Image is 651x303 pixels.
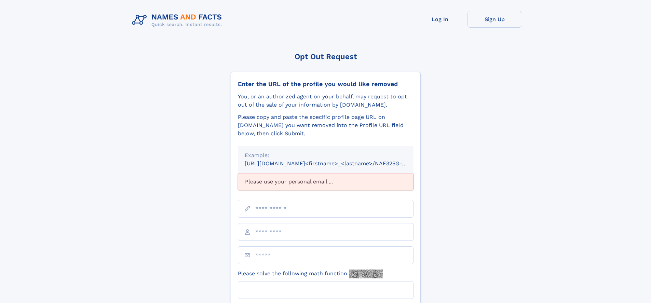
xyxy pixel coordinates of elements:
div: Please copy and paste the specific profile page URL on [DOMAIN_NAME] you want removed into the Pr... [238,113,413,138]
div: Please use your personal email ... [238,173,413,190]
div: You, or an authorized agent on your behalf, may request to opt-out of the sale of your informatio... [238,93,413,109]
a: Log In [413,11,467,28]
div: Example: [245,151,407,160]
a: Sign Up [467,11,522,28]
div: Enter the URL of the profile you would like removed [238,80,413,88]
div: Opt Out Request [231,52,421,61]
img: Logo Names and Facts [129,11,228,29]
small: [URL][DOMAIN_NAME]<firstname>_<lastname>/NAF325G-xxxxxxxx [245,160,426,167]
label: Please solve the following math function: [238,270,383,278]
